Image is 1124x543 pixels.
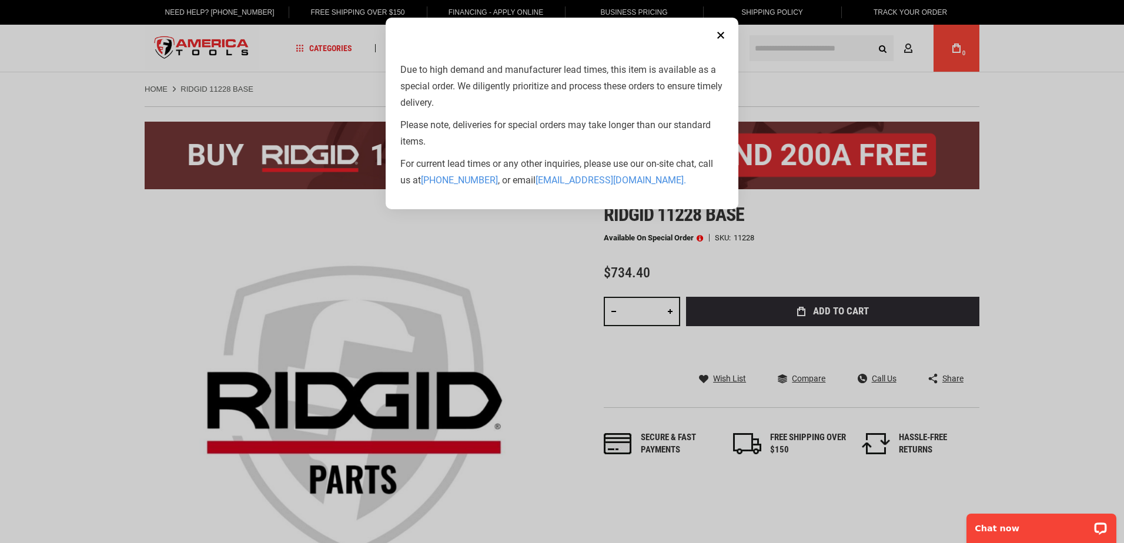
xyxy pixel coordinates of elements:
[959,506,1124,543] iframe: LiveChat chat widget
[400,62,724,111] p: Due to high demand and manufacturer lead times, this item is available as a special order. We dil...
[400,117,724,150] p: Please note, deliveries for special orders may take longer than our standard items.
[400,156,724,189] p: For current lead times or any other inquiries, please use our on-site chat, call us at , or email
[421,175,498,186] a: [PHONE_NUMBER]
[536,175,686,186] a: [EMAIL_ADDRESS][DOMAIN_NAME].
